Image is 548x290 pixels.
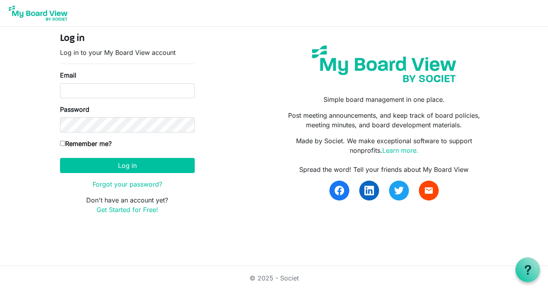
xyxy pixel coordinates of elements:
a: © 2025 - Societ [250,274,299,282]
button: Log in [60,158,195,173]
img: My Board View Logo [6,3,70,23]
a: Learn more. [382,146,418,154]
p: Post meeting announcements, and keep track of board policies, meeting minutes, and board developm... [280,111,488,130]
a: Get Started for Free! [97,206,158,214]
a: email [419,181,439,200]
p: Simple board management in one place. [280,95,488,104]
label: Password [60,105,89,114]
h4: Log in [60,33,195,45]
img: linkedin.svg [364,186,374,195]
p: Don't have an account yet? [60,195,195,214]
label: Remember me? [60,139,112,148]
img: twitter.svg [394,186,404,195]
span: email [424,186,434,195]
img: my-board-view-societ.svg [306,39,462,88]
div: Spread the word! Tell your friends about My Board View [280,165,488,174]
a: Forgot your password? [93,180,162,188]
p: Made by Societ. We make exceptional software to support nonprofits. [280,136,488,155]
p: Log in to your My Board View account [60,48,195,57]
input: Remember me? [60,141,65,146]
img: facebook.svg [335,186,344,195]
label: Email [60,70,76,80]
